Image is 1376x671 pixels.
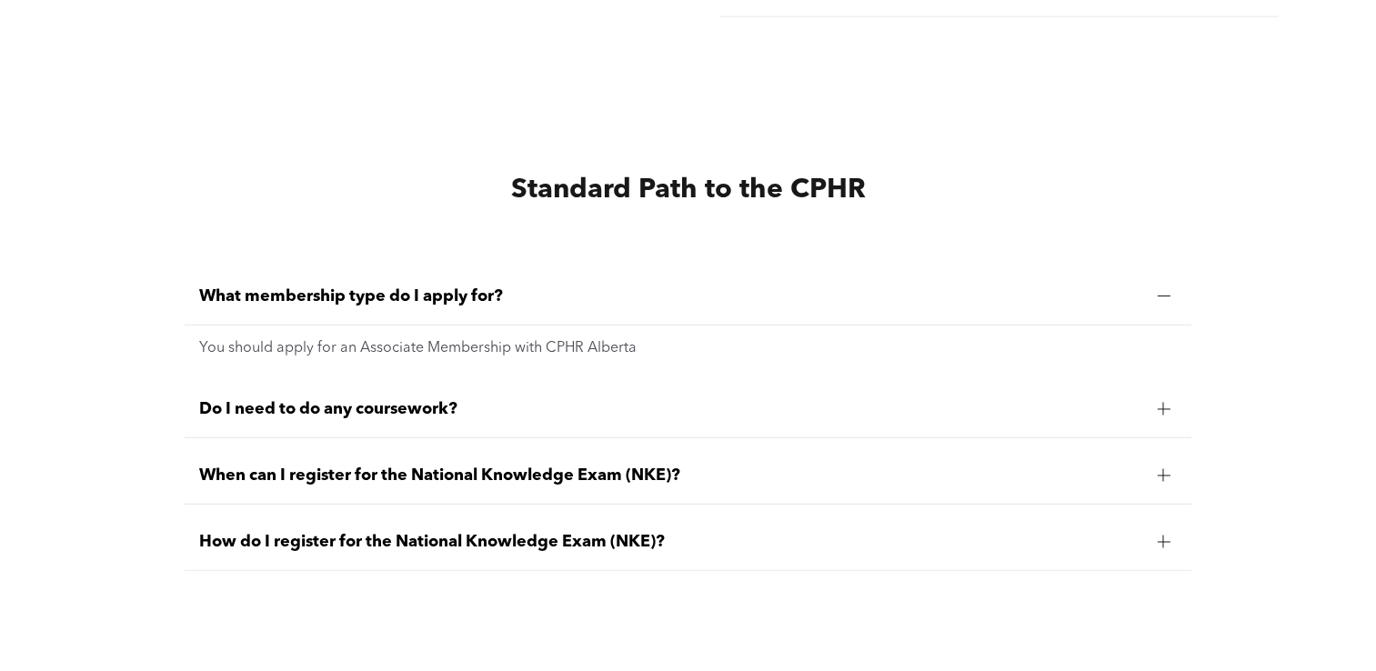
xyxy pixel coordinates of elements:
[199,532,1143,552] span: How do I register for the National Knowledge Exam (NKE)?
[510,176,865,204] span: Standard Path to the CPHR
[199,286,1143,306] span: What membership type do I apply for?
[199,466,1143,486] span: When can I register for the National Knowledge Exam (NKE)?
[199,399,1143,419] span: Do I need to do any coursework?
[199,340,1178,357] p: You should apply for an Associate Membership with CPHR Alberta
